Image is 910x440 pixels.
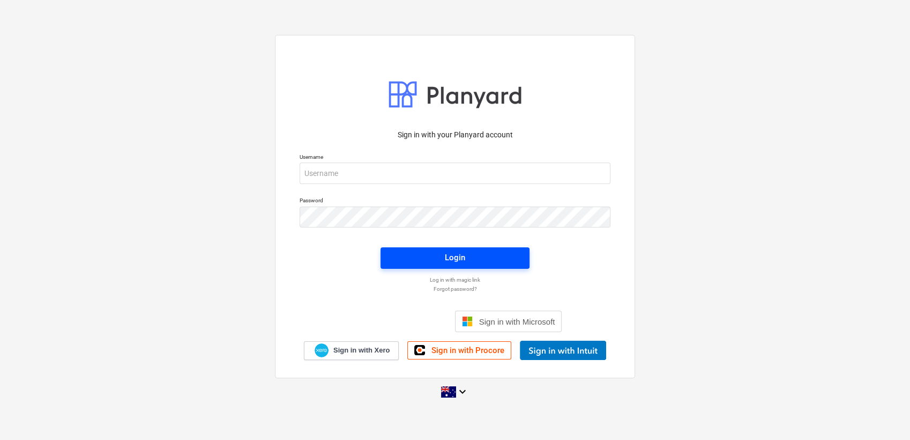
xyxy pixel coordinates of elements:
span: Sign in with Xero [333,346,390,355]
i: keyboard_arrow_down [456,385,469,398]
p: Password [300,197,610,206]
p: Username [300,153,610,163]
span: Sign in with Microsoft [479,317,555,326]
a: Sign in with Procore [407,341,511,360]
img: Microsoft logo [462,316,473,327]
img: Xero logo [315,343,329,358]
a: Log in with magic link [294,276,616,283]
button: Login [381,247,529,269]
input: Username [300,163,610,184]
a: Sign in with Xero [304,341,399,360]
a: Forgot password? [294,285,616,292]
div: Login [445,251,465,265]
p: Sign in with your Planyard account [300,129,610,141]
iframe: Sign in with Google Button [343,310,452,333]
span: Sign in with Procore [431,346,504,355]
